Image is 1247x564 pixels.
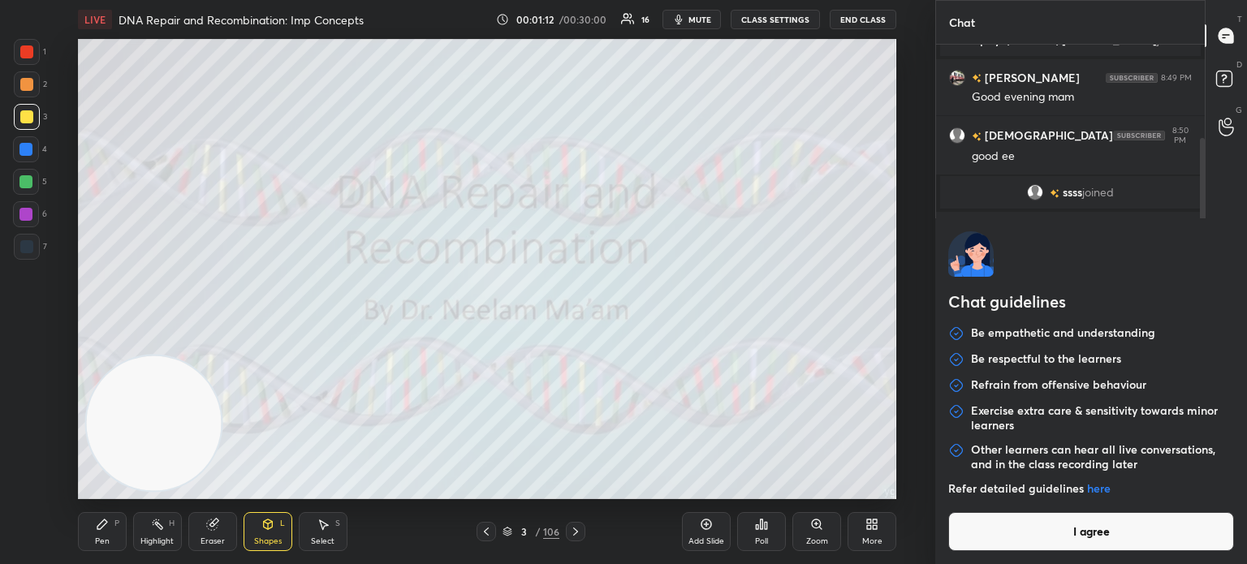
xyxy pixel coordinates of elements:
[641,15,649,24] div: 16
[78,10,112,29] div: LIVE
[543,524,559,539] div: 106
[119,12,364,28] h4: DNA Repair and Recombination: Imp Concepts
[688,537,724,545] div: Add Slide
[755,537,768,545] div: Poll
[13,201,47,227] div: 6
[14,39,46,65] div: 1
[335,519,340,527] div: S
[280,519,285,527] div: L
[862,537,882,545] div: More
[971,351,1121,368] p: Be respectful to the learners
[311,537,334,545] div: Select
[13,169,47,195] div: 5
[254,537,282,545] div: Shapes
[95,537,110,545] div: Pen
[201,537,225,545] div: Eraser
[830,10,896,29] button: End Class
[688,14,711,25] span: mute
[114,519,119,527] div: P
[971,442,1234,471] p: Other learners can hear all live conversations, and in the class recording later
[14,104,47,130] div: 3
[948,512,1234,551] button: I agree
[14,234,47,260] div: 7
[1087,480,1111,496] a: here
[14,71,47,97] div: 2
[948,290,1234,317] h2: Chat guidelines
[731,10,820,29] button: CLASS SETTINGS
[169,519,175,527] div: H
[13,136,47,162] div: 4
[806,537,828,545] div: Zoom
[971,325,1155,342] p: Be empathetic and understanding
[516,527,532,536] div: 3
[662,10,721,29] button: mute
[971,403,1234,433] p: Exercise extra care & sensitivity towards minor learners
[971,377,1146,394] p: Refrain from offensive behaviour
[140,537,174,545] div: Highlight
[948,481,1234,496] p: Refer detailed guidelines
[535,527,540,536] div: /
